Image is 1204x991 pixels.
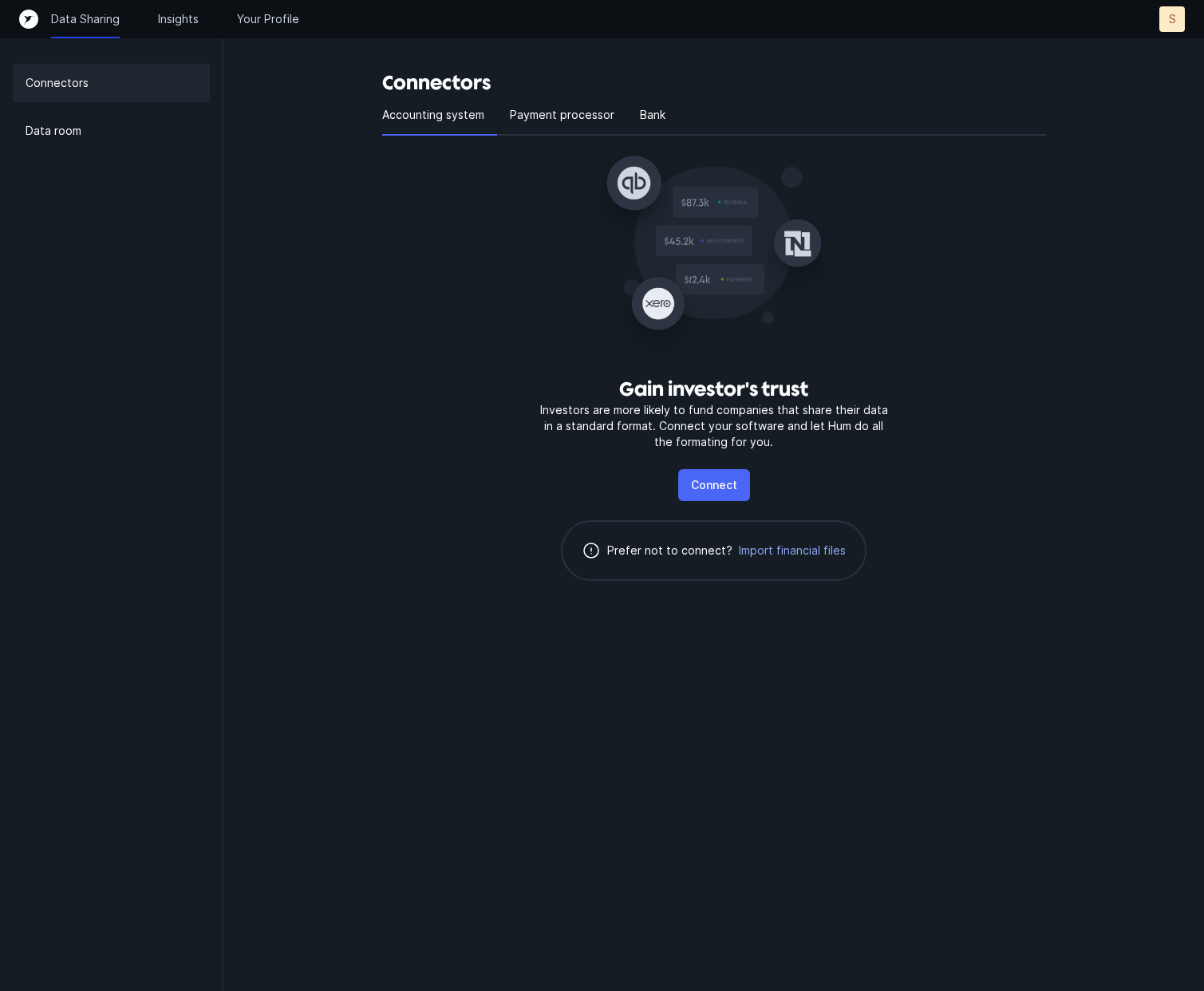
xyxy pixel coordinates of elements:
[640,105,665,124] p: Bank
[158,11,199,27] a: Insights
[1159,6,1185,32] button: S
[691,476,737,495] p: Connect
[237,11,299,27] a: Your Profile
[586,148,842,364] img: Gain investor's trust
[739,543,846,559] span: Import financial files
[535,402,893,450] p: Investors are more likely to fund companies that share their data in a standard format. Connect y...
[619,377,809,402] h3: Gain investor's trust
[51,11,120,27] a: Data Sharing
[13,112,210,150] a: Data room
[382,70,1046,96] h3: Connectors
[13,64,210,102] a: Connectors
[382,105,484,124] p: Accounting system
[1169,11,1176,27] p: S
[510,105,614,124] p: Payment processor
[26,73,89,93] p: Connectors
[607,541,732,560] p: Prefer not to connect?
[678,469,750,501] button: Connect
[26,121,81,140] p: Data room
